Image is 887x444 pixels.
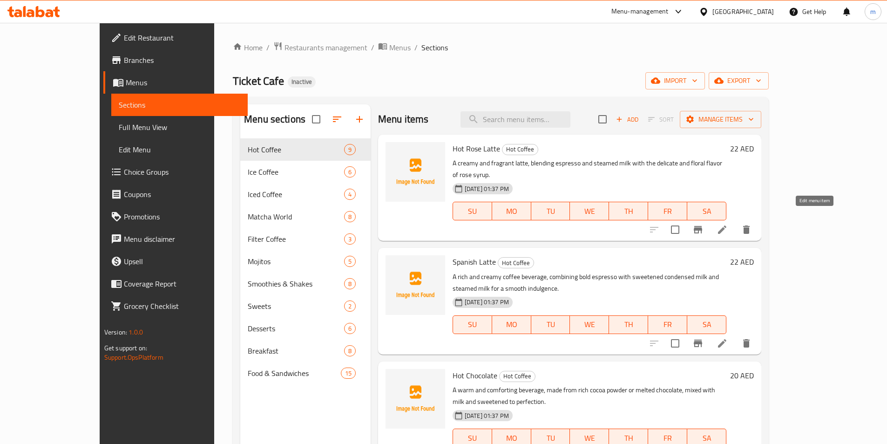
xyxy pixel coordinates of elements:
[240,295,371,317] div: Sweets2
[389,42,411,53] span: Menus
[535,205,567,218] span: TU
[730,142,754,155] h6: 22 AED
[103,295,248,317] a: Grocery Checklist
[345,235,355,244] span: 3
[414,42,418,53] li: /
[498,258,534,268] span: Hot Coffee
[103,273,248,295] a: Coverage Report
[730,255,754,268] h6: 22 AED
[691,318,723,331] span: SA
[240,250,371,273] div: Mojitos5
[124,32,240,43] span: Edit Restaurant
[496,205,528,218] span: MO
[240,205,371,228] div: Matcha World8
[103,27,248,49] a: Edit Restaurant
[453,369,497,383] span: Hot Chocolate
[492,202,531,220] button: MO
[124,233,240,245] span: Menu disclaimer
[498,257,534,268] div: Hot Coffee
[570,202,609,220] button: WE
[248,256,344,267] span: Mojitos
[680,111,761,128] button: Manage items
[248,345,344,356] div: Breakfast
[665,220,685,239] span: Select to update
[345,302,355,311] span: 2
[687,202,726,220] button: SA
[499,371,535,382] div: Hot Coffee
[244,112,305,126] h2: Menu sections
[104,342,147,354] span: Get support on:
[691,205,723,218] span: SA
[687,114,754,125] span: Manage items
[730,369,754,382] h6: 20 AED
[124,301,240,312] span: Grocery Checklist
[248,278,344,289] span: Smoothies & Shakes
[687,332,709,355] button: Branch-specific-item
[124,166,240,178] span: Choice Groups
[535,318,567,331] span: TU
[613,318,644,331] span: TH
[574,318,605,331] span: WE
[531,315,570,334] button: TU
[687,219,709,241] button: Branch-specific-item
[612,112,642,127] button: Add
[240,161,371,183] div: Ice Coffee6
[240,138,371,161] div: Hot Coffee9
[378,112,429,126] h2: Menu items
[712,7,774,17] div: [GEOGRAPHIC_DATA]
[709,72,769,89] button: export
[248,301,344,312] span: Sweets
[574,205,605,218] span: WE
[345,324,355,333] span: 6
[642,112,680,127] span: Select section first
[453,315,492,334] button: SU
[233,42,263,53] a: Home
[500,371,535,382] span: Hot Coffee
[648,202,687,220] button: FR
[248,323,344,334] span: Desserts
[344,256,356,267] div: items
[735,219,758,241] button: delete
[717,338,728,349] a: Edit menu item
[248,144,344,155] div: Hot Coffee
[103,250,248,273] a: Upsell
[613,205,644,218] span: TH
[652,205,684,218] span: FR
[648,315,687,334] button: FR
[240,228,371,250] div: Filter Coffee3
[461,298,513,307] span: [DATE] 01:37 PM
[284,42,367,53] span: Restaurants management
[502,144,538,155] div: Hot Coffee
[344,345,356,356] div: items
[124,211,240,222] span: Promotions
[248,233,344,245] div: Filter Coffee
[248,368,340,379] div: Food & Sandwiches
[453,255,496,269] span: Spanish Latte
[460,111,570,128] input: search
[103,71,248,94] a: Menus
[371,42,374,53] li: /
[341,369,355,378] span: 15
[119,144,240,155] span: Edit Menu
[653,75,697,87] span: import
[344,144,356,155] div: items
[461,411,513,420] span: [DATE] 01:37 PM
[103,228,248,250] a: Menu disclaimer
[273,41,367,54] a: Restaurants management
[266,42,270,53] li: /
[233,70,284,91] span: Ticket Cafe
[531,202,570,220] button: TU
[240,362,371,384] div: Food & Sandwiches15
[248,211,344,222] span: Matcha World
[457,205,488,218] span: SU
[609,315,648,334] button: TH
[687,315,726,334] button: SA
[492,315,531,334] button: MO
[103,183,248,205] a: Coupons
[611,6,669,17] div: Menu-management
[248,166,344,178] div: Ice Coffee
[103,205,248,228] a: Promotions
[378,41,411,54] a: Menus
